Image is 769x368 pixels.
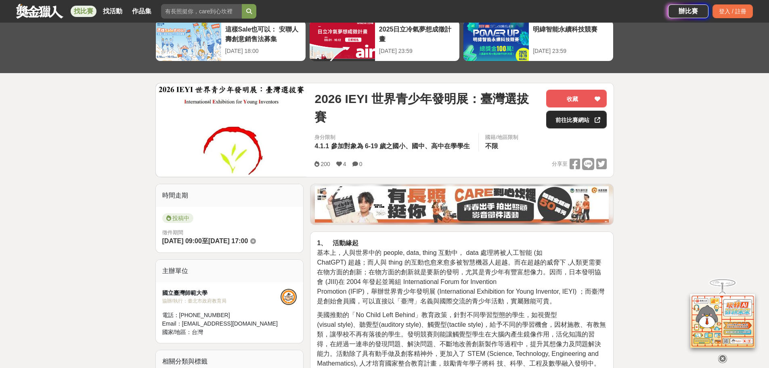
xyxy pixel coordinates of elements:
[317,311,557,318] span: 美國推動的「No Child Left Behind」教育政策，針對不同學習型態的學生，如視覺型
[690,294,755,348] img: d2146d9a-e6f6-4337-9592-8cefde37ba6b.png
[314,143,470,149] span: 4.1.1 參加對象為 6-19 歲之國小、國中、高中在學學生
[225,47,302,55] div: [DATE] 18:00
[162,238,202,244] span: [DATE] 09:00
[317,321,606,367] span: (visual style)、聽覺型(auditory style)、觸覺型(tactile style)，給予不同的學習機會，因材施教、有教無類，讓學校不再有落後的學生。發明競賽則能讓觸覺型學...
[156,83,307,177] img: Cover Image
[359,161,362,167] span: 0
[546,111,607,128] a: 前往比賽網站
[533,25,609,43] div: 明緯智能永續科技競賽
[533,47,609,55] div: [DATE] 23:59
[546,90,607,107] button: 收藏
[202,238,208,244] span: 至
[317,240,358,246] strong: 1、 活動緣起
[668,4,708,18] a: 辦比賽
[317,288,604,305] span: Promotion (IFIP)，舉辦世界青少年發明展 (International Exhibition for Young Inventor, IEYI) ；而臺灣是創始會員國，可以直接以「...
[161,4,242,19] input: 有長照挺你，care到心坎裡！青春出手，拍出照顧 影音徵件活動
[71,6,96,17] a: 找比賽
[712,4,753,18] div: 登入 / 註冊
[162,289,281,297] div: 國立臺灣師範大學
[162,329,192,335] span: 國家/地區：
[317,249,542,256] span: 基本上，人與世界中的 people, data, thing 互動中， data 處理將被人工智能 (如
[379,47,455,55] div: [DATE] 23:59
[309,20,460,61] a: 2025日立冷氣夢想成徵計畫[DATE] 23:59
[317,259,601,285] span: ChatGPT) 超越；而人與 thing 的互動也愈來愈多被智慧機器人超越。而在超越的威脅下 ,人類更需要在物方面的創新；在物方面的創新就是要新的發明，尤其是青少年有豐富想像力。因而，日本發明...
[552,158,568,170] span: 分享至
[314,90,540,126] span: 2026 IEYI 世界青少年發明展：臺灣選拔賽
[155,20,306,61] a: 這樣Sale也可以： 安聯人壽創意銷售法募集[DATE] 18:00
[225,25,302,43] div: 這樣Sale也可以： 安聯人壽創意銷售法募集
[315,186,609,223] img: 35ad34ac-3361-4bcf-919e-8d747461931d.jpg
[156,260,304,282] div: 主辦單位
[192,329,203,335] span: 台灣
[129,6,155,17] a: 作品集
[321,161,330,167] span: 200
[162,229,183,236] span: 徵件期間
[162,311,281,320] div: 電話： [PHONE_NUMBER]
[343,161,346,167] span: 4
[162,320,281,328] div: Email： [EMAIL_ADDRESS][DOMAIN_NAME]
[485,133,518,141] div: 國籍/地區限制
[162,297,281,305] div: 協辦/執行： 臺北市政府教育局
[156,184,304,207] div: 時間走期
[100,6,126,17] a: 找活動
[463,20,614,61] a: 明緯智能永續科技競賽[DATE] 23:59
[485,143,498,149] span: 不限
[314,133,472,141] div: 身分限制
[379,25,455,43] div: 2025日立冷氣夢想成徵計畫
[208,238,248,244] span: [DATE] 17:00
[162,213,193,223] span: 投稿中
